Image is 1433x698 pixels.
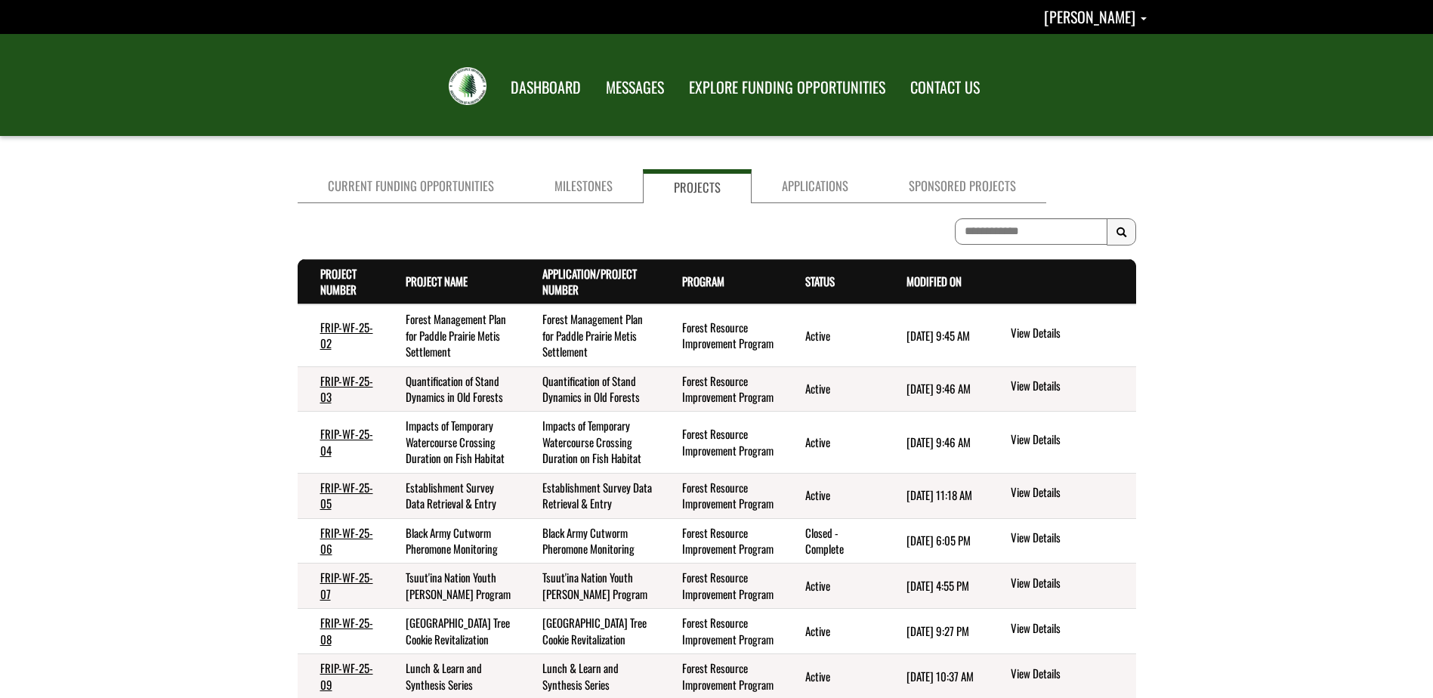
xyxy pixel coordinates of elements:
[1011,325,1129,343] a: View details
[659,564,782,609] td: Forest Resource Improvement Program
[986,518,1135,564] td: action menu
[320,524,373,557] a: FRIP-WF-25-06
[497,64,991,107] nav: Main Navigation
[298,169,524,203] a: Current Funding Opportunities
[659,518,782,564] td: Forest Resource Improvement Program
[986,304,1135,366] td: action menu
[298,518,384,564] td: FRIP-WF-25-06
[986,259,1135,304] th: Actions
[906,434,971,450] time: [DATE] 9:46 AM
[783,366,884,412] td: Active
[986,473,1135,518] td: action menu
[906,622,969,639] time: [DATE] 9:27 PM
[520,304,660,366] td: Forest Management Plan for Paddle Prairie Metis Settlement
[520,366,660,412] td: Quantification of Stand Dynamics in Old Forests
[884,366,987,412] td: 11/22/2024 9:46 AM
[906,273,962,289] a: Modified On
[542,265,637,298] a: Application/Project Number
[499,69,592,107] a: DASHBOARD
[520,609,660,654] td: University of Alberta Tree Cookie Revitalization
[659,304,782,366] td: Forest Resource Improvement Program
[383,564,519,609] td: Tsuut'ina Nation Youth Woods Program
[298,412,384,473] td: FRIP-WF-25-04
[320,319,373,351] a: FRIP-WF-25-02
[906,327,970,344] time: [DATE] 9:45 AM
[520,564,660,609] td: Tsuut'ina Nation Youth Woods Program
[879,169,1046,203] a: Sponsored Projects
[659,366,782,412] td: Forest Resource Improvement Program
[320,425,373,458] a: FRIP-WF-25-04
[783,609,884,654] td: Active
[320,479,373,511] a: FRIP-WF-25-05
[986,366,1135,412] td: action menu
[659,609,782,654] td: Forest Resource Improvement Program
[1044,5,1135,28] span: [PERSON_NAME]
[298,609,384,654] td: FRIP-WF-25-08
[659,412,782,473] td: Forest Resource Improvement Program
[884,412,987,473] td: 5/22/2025 9:46 AM
[884,609,987,654] td: 9/22/2025 9:27 PM
[1011,620,1129,638] a: View details
[298,366,384,412] td: FRIP-WF-25-03
[406,273,468,289] a: Project Name
[1011,378,1129,396] a: View details
[906,577,969,594] time: [DATE] 4:55 PM
[682,273,724,289] a: Program
[783,304,884,366] td: Active
[383,366,519,412] td: Quantification of Stand Dynamics in Old Forests
[986,564,1135,609] td: action menu
[783,412,884,473] td: Active
[643,169,752,203] a: Projects
[1107,218,1136,246] button: Search Results
[1011,530,1129,548] a: View details
[1044,5,1147,28] a: Nicole Marburg
[783,473,884,518] td: Active
[1011,575,1129,593] a: View details
[906,486,972,503] time: [DATE] 11:18 AM
[383,609,519,654] td: University of Alberta Tree Cookie Revitalization
[783,564,884,609] td: Active
[659,473,782,518] td: Forest Resource Improvement Program
[520,473,660,518] td: Establishment Survey Data Retrieval & Entry
[298,564,384,609] td: FRIP-WF-25-07
[805,273,835,289] a: Status
[520,412,660,473] td: Impacts of Temporary Watercourse Crossing Duration on Fish Habitat
[884,564,987,609] td: 4/3/2025 4:55 PM
[320,614,373,647] a: FRIP-WF-25-08
[383,473,519,518] td: Establishment Survey Data Retrieval & Entry
[449,67,486,105] img: FRIAA Submissions Portal
[320,659,373,692] a: FRIP-WF-25-09
[986,609,1135,654] td: action menu
[906,532,971,548] time: [DATE] 6:05 PM
[906,668,974,684] time: [DATE] 10:37 AM
[1011,431,1129,449] a: View details
[298,304,384,366] td: FRIP-WF-25-02
[1011,666,1129,684] a: View details
[783,518,884,564] td: Closed - Complete
[1011,484,1129,502] a: View details
[383,412,519,473] td: Impacts of Temporary Watercourse Crossing Duration on Fish Habitat
[678,69,897,107] a: EXPLORE FUNDING OPPORTUNITIES
[884,473,987,518] td: 11/22/2024 11:18 AM
[884,304,987,366] td: 11/22/2024 9:45 AM
[320,569,373,601] a: FRIP-WF-25-07
[383,304,519,366] td: Forest Management Plan for Paddle Prairie Metis Settlement
[986,412,1135,473] td: action menu
[320,265,357,298] a: Project Number
[320,372,373,405] a: FRIP-WF-25-03
[899,69,991,107] a: CONTACT US
[906,380,971,397] time: [DATE] 9:46 AM
[520,518,660,564] td: Black Army Cutworm Pheromone Monitoring
[524,169,643,203] a: Milestones
[884,518,987,564] td: 2/27/2025 6:05 PM
[298,473,384,518] td: FRIP-WF-25-05
[595,69,675,107] a: MESSAGES
[383,518,519,564] td: Black Army Cutworm Pheromone Monitoring
[752,169,879,203] a: Applications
